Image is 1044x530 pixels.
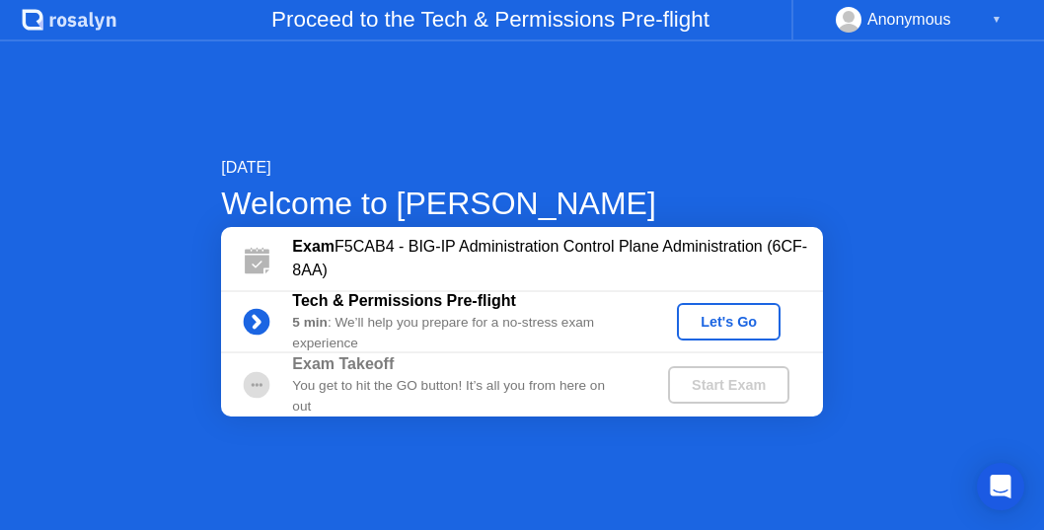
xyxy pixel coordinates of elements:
[292,238,335,255] b: Exam
[292,292,515,309] b: Tech & Permissions Pre-flight
[221,180,822,227] div: Welcome to [PERSON_NAME]
[292,355,394,372] b: Exam Takeoff
[292,376,634,416] div: You get to hit the GO button! It’s all you from here on out
[977,463,1024,510] div: Open Intercom Messenger
[292,315,328,330] b: 5 min
[676,377,782,393] div: Start Exam
[292,235,822,282] div: F5CAB4 - BIG-IP Administration Control Plane Administration (6CF-8AA)
[685,314,773,330] div: Let's Go
[221,156,822,180] div: [DATE]
[292,313,634,353] div: : We’ll help you prepare for a no-stress exam experience
[867,7,951,33] div: Anonymous
[992,7,1002,33] div: ▼
[677,303,781,341] button: Let's Go
[668,366,789,404] button: Start Exam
